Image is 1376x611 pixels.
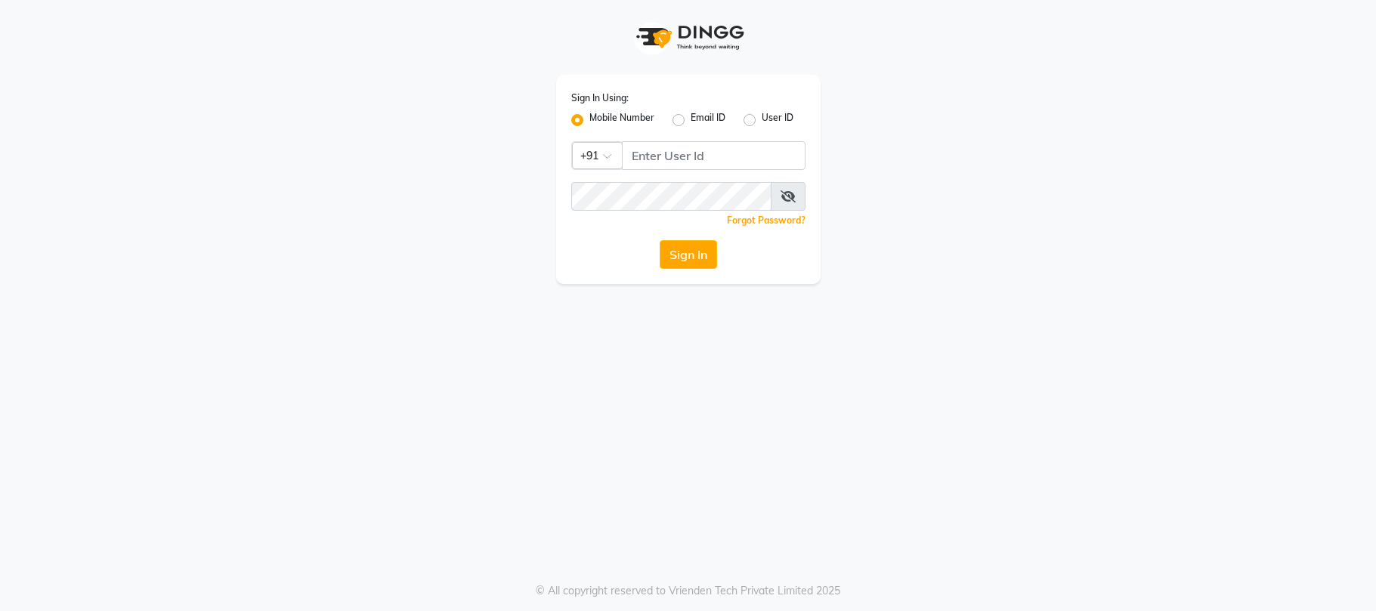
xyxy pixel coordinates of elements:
[622,141,806,170] input: Username
[571,91,629,105] label: Sign In Using:
[691,111,725,129] label: Email ID
[589,111,654,129] label: Mobile Number
[727,214,806,226] a: Forgot Password?
[628,15,749,60] img: logo1.svg
[571,182,771,211] input: Username
[660,240,717,269] button: Sign In
[762,111,793,129] label: User ID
